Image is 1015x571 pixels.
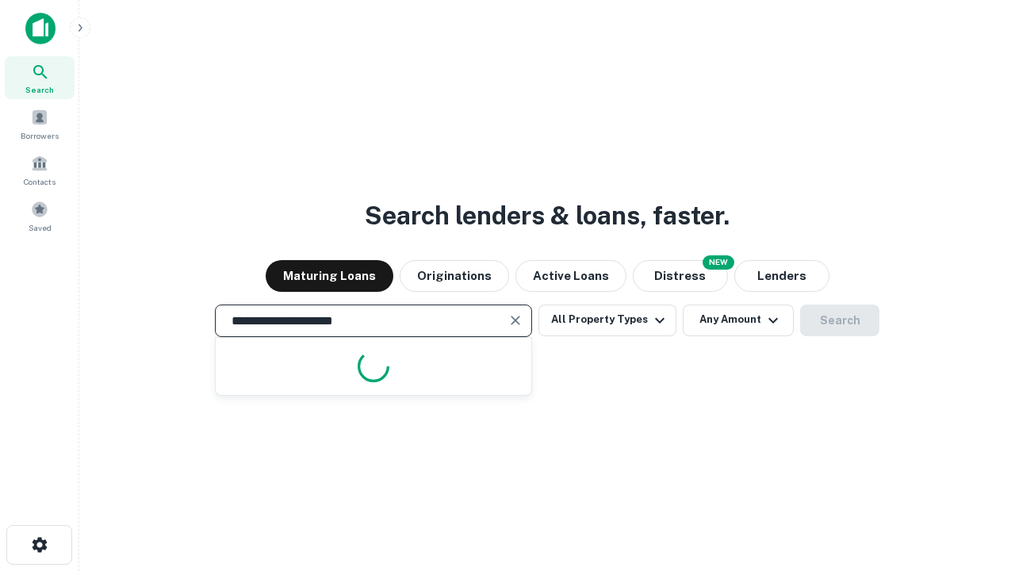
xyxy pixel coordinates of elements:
button: Originations [400,260,509,292]
button: Maturing Loans [266,260,393,292]
a: Borrowers [5,102,75,145]
button: Search distressed loans with lien and other non-mortgage details. [633,260,728,292]
a: Saved [5,194,75,237]
span: Borrowers [21,129,59,142]
button: Any Amount [683,305,794,336]
h3: Search lenders & loans, faster. [365,197,730,235]
button: All Property Types [538,305,676,336]
span: Contacts [24,175,56,188]
button: Active Loans [515,260,626,292]
iframe: Chat Widget [936,444,1015,520]
button: Clear [504,309,527,331]
img: capitalize-icon.png [25,13,56,44]
div: NEW [703,255,734,270]
a: Contacts [5,148,75,191]
button: Lenders [734,260,829,292]
span: Search [25,83,54,96]
span: Saved [29,221,52,234]
a: Search [5,56,75,99]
